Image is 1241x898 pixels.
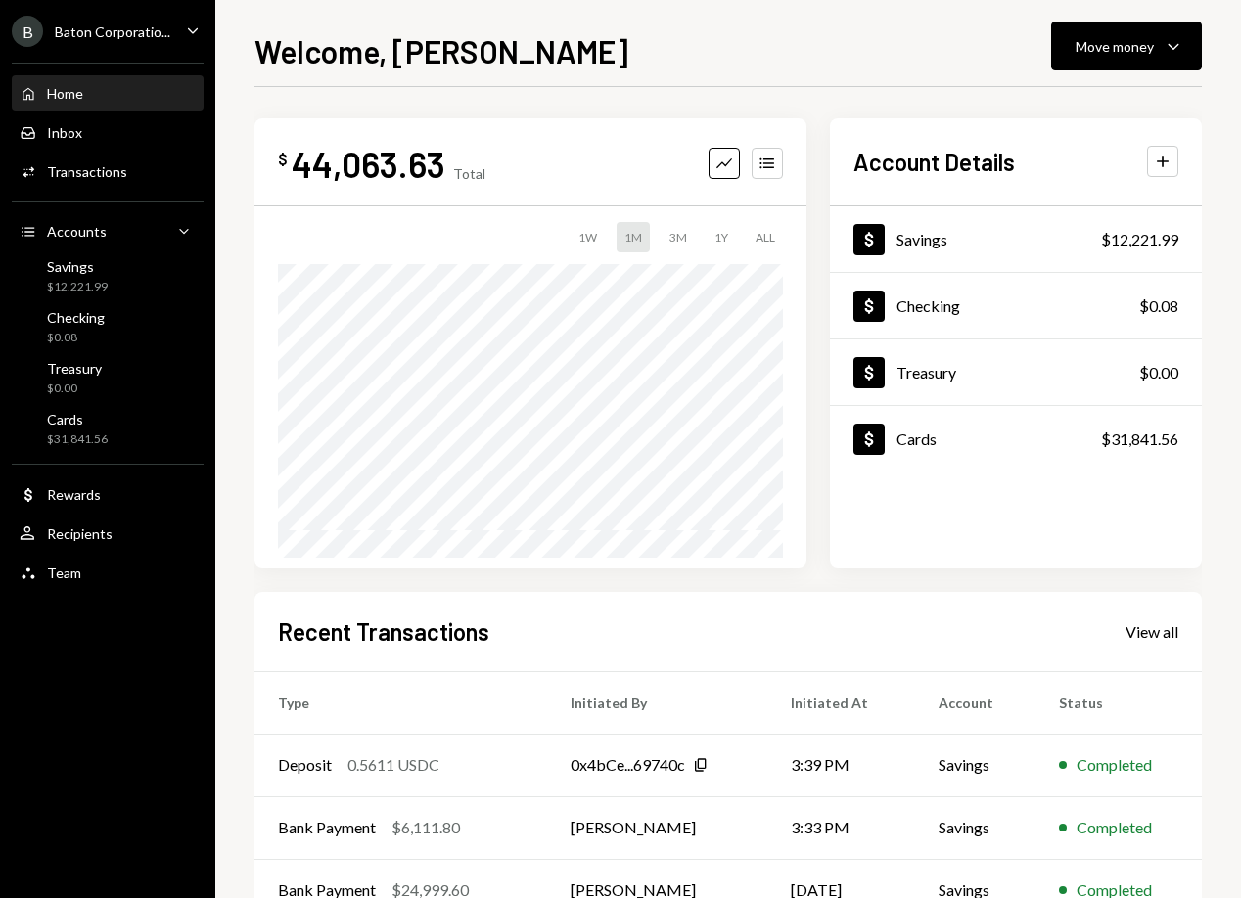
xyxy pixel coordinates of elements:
a: Home [12,75,204,111]
div: ALL [748,222,783,252]
td: [PERSON_NAME] [547,796,766,859]
h1: Welcome, [PERSON_NAME] [254,31,628,70]
div: 3M [662,222,695,252]
div: 0x4bCe...69740c [571,753,685,777]
div: Move money [1076,36,1154,57]
div: $6,111.80 [391,816,460,839]
a: Transactions [12,154,204,189]
div: Baton Corporatio... [55,23,170,40]
div: B [12,16,43,47]
div: Treasury [896,363,956,382]
a: Cards$31,841.56 [12,405,204,452]
div: Completed [1077,816,1152,839]
td: 3:39 PM [767,734,915,796]
th: Status [1035,671,1202,734]
div: $31,841.56 [1101,427,1178,451]
div: Total [453,165,485,182]
a: Treasury$0.00 [830,339,1202,405]
th: Account [915,671,1036,734]
a: Savings$12,221.99 [830,206,1202,272]
a: Accounts [12,213,204,248]
div: Home [47,85,83,102]
div: $0.00 [1139,361,1178,384]
div: 1W [571,222,605,252]
h2: Recent Transactions [278,615,489,648]
td: Savings [915,734,1036,796]
div: Checking [47,309,105,326]
div: Bank Payment [278,816,376,839]
h2: Account Details [853,146,1015,178]
div: 0.5611 USDC [347,753,439,777]
a: Inbox [12,114,204,150]
div: Inbox [47,124,82,141]
a: Savings$12,221.99 [12,252,204,299]
div: Checking [896,296,960,315]
a: Checking$0.08 [12,303,204,350]
th: Initiated At [767,671,915,734]
div: Recipients [47,525,113,542]
a: Checking$0.08 [830,273,1202,338]
div: $0.08 [47,330,105,346]
a: View all [1126,620,1178,642]
a: Rewards [12,476,204,512]
a: Team [12,555,204,590]
div: Team [47,564,81,581]
div: 1M [617,222,650,252]
a: Treasury$0.00 [12,354,204,401]
div: $0.00 [47,381,102,397]
th: Type [254,671,547,734]
div: Cards [47,411,108,427]
a: Recipients [12,516,204,551]
td: 3:33 PM [767,796,915,859]
div: $12,221.99 [47,279,108,295]
div: 44,063.63 [292,142,445,186]
div: $12,221.99 [1101,228,1178,251]
div: Savings [896,230,947,248]
div: $ [278,150,288,169]
div: $31,841.56 [47,431,108,448]
button: Move money [1051,22,1202,70]
div: Savings [47,258,108,275]
th: Initiated By [547,671,766,734]
div: Completed [1077,753,1152,777]
td: Savings [915,796,1036,859]
div: $0.08 [1139,294,1178,318]
div: Treasury [47,360,102,377]
div: Transactions [47,163,127,180]
div: Accounts [47,223,107,240]
a: Cards$31,841.56 [830,406,1202,471]
div: View all [1126,622,1178,642]
div: Deposit [278,753,332,777]
div: 1Y [707,222,736,252]
div: Rewards [47,486,101,503]
div: Cards [896,429,937,448]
